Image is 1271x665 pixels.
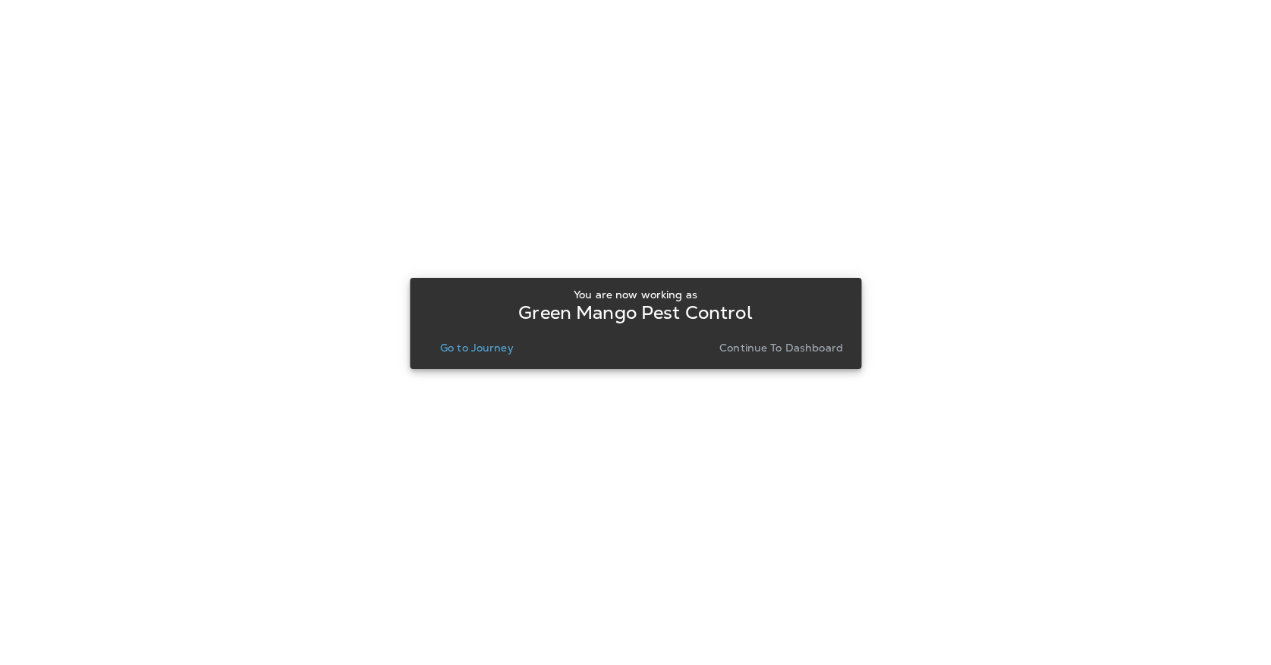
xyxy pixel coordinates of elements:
button: Go to Journey [434,337,520,358]
p: Go to Journey [440,342,514,354]
p: Green Mango Pest Control [518,307,752,319]
p: You are now working as [574,288,697,301]
p: Continue to Dashboard [719,342,843,354]
button: Continue to Dashboard [713,337,849,358]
